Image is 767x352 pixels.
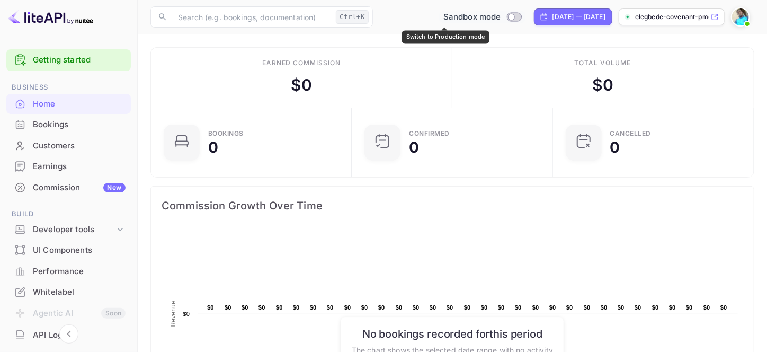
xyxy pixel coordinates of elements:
span: Business [6,82,131,93]
div: Customers [6,136,131,156]
img: LiteAPI logo [8,8,93,25]
text: $0 [635,304,641,311]
div: Home [33,98,126,110]
div: Earnings [33,161,126,173]
div: Getting started [6,49,131,71]
text: $0 [515,304,522,311]
div: Developer tools [6,221,131,239]
div: UI Components [33,244,126,257]
div: 0 [409,140,419,155]
div: New [103,183,126,192]
div: Switch to Production mode [402,30,489,43]
div: Whitelabel [6,282,131,303]
text: $0 [327,304,334,311]
text: $0 [566,304,573,311]
div: Switch to Production mode [439,11,525,23]
span: Commission Growth Over Time [162,197,743,214]
div: API Logs [33,329,126,341]
text: $0 [703,304,710,311]
div: Earnings [6,156,131,177]
span: Build [6,208,131,220]
a: UI Components [6,240,131,260]
text: $0 [276,304,283,311]
a: Getting started [33,54,126,66]
text: $0 [344,304,351,311]
text: $0 [720,304,727,311]
text: $0 [652,304,659,311]
text: $0 [293,304,300,311]
text: $0 [225,304,231,311]
text: $0 [361,304,368,311]
button: Collapse navigation [59,324,78,344]
div: Confirmed [409,130,450,137]
text: $0 [378,304,385,311]
div: Bookings [33,119,126,131]
div: Ctrl+K [336,10,369,24]
text: $0 [258,304,265,311]
text: $0 [430,304,436,311]
text: $0 [207,304,214,311]
text: $0 [584,304,591,311]
a: Home [6,94,131,113]
a: Whitelabel [6,282,131,302]
div: Developer tools [33,224,115,236]
a: API Logs [6,325,131,345]
div: UI Components [6,240,131,261]
div: Earned commission [262,58,341,68]
a: Performance [6,261,131,281]
text: Revenue [170,301,177,327]
text: $0 [549,304,556,311]
input: Search (e.g. bookings, documentation) [172,6,332,28]
text: $0 [481,304,488,311]
div: Bookings [208,130,244,137]
h6: No bookings recorded for this period [352,328,553,340]
text: $0 [669,304,676,311]
a: Earnings [6,156,131,176]
text: $0 [183,311,190,317]
text: $0 [310,304,317,311]
text: $0 [413,304,420,311]
div: Customers [33,140,126,152]
div: API Logs [6,325,131,346]
img: Elegbede Covenant [732,8,749,25]
div: $ 0 [592,73,613,97]
div: 0 [208,140,218,155]
a: CommissionNew [6,178,131,197]
div: 0 [610,140,620,155]
div: Whitelabel [33,286,126,298]
text: $0 [464,304,471,311]
div: Performance [6,261,131,282]
text: $0 [601,304,608,311]
div: Commission [33,182,126,194]
div: Performance [33,266,126,278]
p: elegbede-covenant-pmds... [635,12,709,22]
a: Customers [6,136,131,155]
text: $0 [498,304,505,311]
span: Sandbox mode [443,11,501,23]
div: Total volume [575,58,631,68]
a: Bookings [6,115,131,134]
text: $0 [532,304,539,311]
div: CommissionNew [6,178,131,198]
text: $0 [447,304,453,311]
text: $0 [618,304,625,311]
div: [DATE] — [DATE] [552,12,605,22]
div: $ 0 [291,73,312,97]
div: CANCELLED [610,130,652,137]
text: $0 [242,304,248,311]
div: Home [6,94,131,115]
div: Bookings [6,115,131,135]
text: $0 [396,304,403,311]
text: $0 [686,304,693,311]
